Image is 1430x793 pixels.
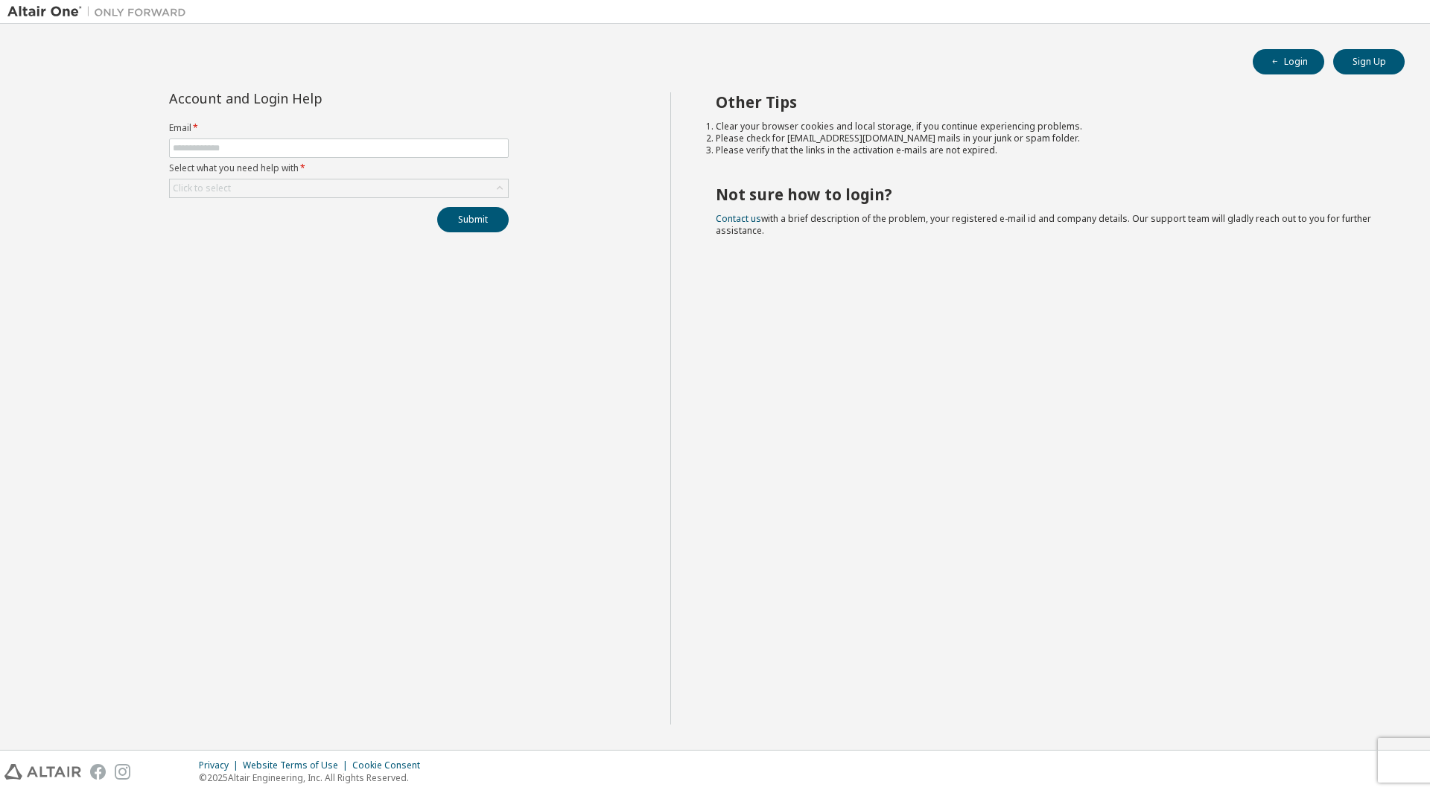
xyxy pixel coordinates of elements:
img: Altair One [7,4,194,19]
div: Privacy [199,759,243,771]
h2: Other Tips [716,92,1379,112]
div: Cookie Consent [352,759,429,771]
li: Please verify that the links in the activation e-mails are not expired. [716,144,1379,156]
img: altair_logo.svg [4,764,81,780]
img: facebook.svg [90,764,106,780]
label: Email [169,122,509,134]
button: Sign Up [1333,49,1405,74]
div: Account and Login Help [169,92,441,104]
span: with a brief description of the problem, your registered e-mail id and company details. Our suppo... [716,212,1371,237]
a: Contact us [716,212,761,225]
div: Click to select [170,179,508,197]
button: Submit [437,207,509,232]
label: Select what you need help with [169,162,509,174]
button: Login [1253,49,1324,74]
p: © 2025 Altair Engineering, Inc. All Rights Reserved. [199,771,429,784]
li: Please check for [EMAIL_ADDRESS][DOMAIN_NAME] mails in your junk or spam folder. [716,133,1379,144]
div: Click to select [173,182,231,194]
h2: Not sure how to login? [716,185,1379,204]
div: Website Terms of Use [243,759,352,771]
li: Clear your browser cookies and local storage, if you continue experiencing problems. [716,121,1379,133]
img: instagram.svg [115,764,130,780]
